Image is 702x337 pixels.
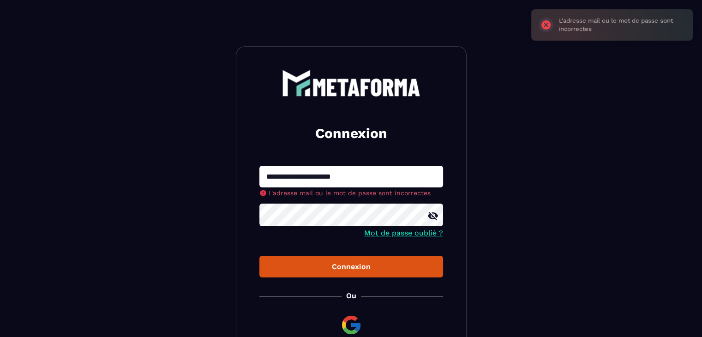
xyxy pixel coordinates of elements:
[364,229,443,237] a: Mot de passe oublié ?
[269,189,431,197] span: L'adresse mail ou le mot de passe sont incorrectes
[259,256,443,277] button: Connexion
[346,291,356,300] p: Ou
[270,124,432,143] h2: Connexion
[340,314,362,336] img: google
[267,262,436,271] div: Connexion
[259,70,443,96] a: logo
[282,70,420,96] img: logo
